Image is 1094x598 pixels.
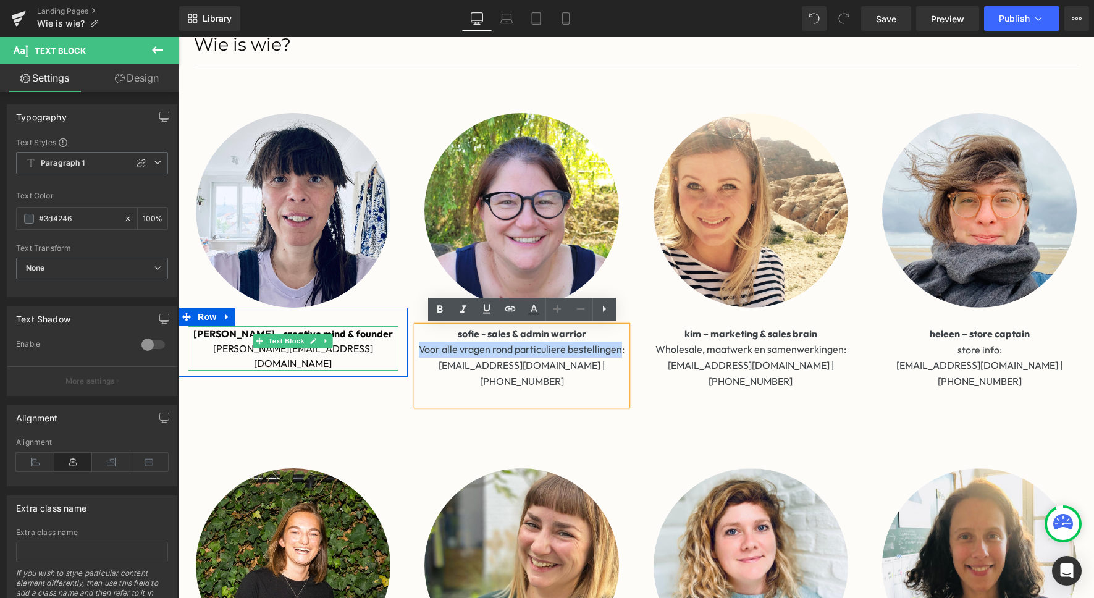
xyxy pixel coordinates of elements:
span: Preview [931,12,964,25]
div: Open Intercom Messenger [1052,556,1082,586]
p: [EMAIL_ADDRESS][DOMAIN_NAME] | [PHONE_NUMBER] [696,321,907,352]
div: Alignment [16,406,58,423]
div: Text Styles [16,137,168,147]
span: Publish [999,14,1030,23]
a: Design [92,64,182,92]
a: Expand / Collapse [41,271,57,289]
input: Color [39,212,118,225]
a: Laptop [492,6,521,31]
span: store info: [779,306,823,319]
a: Desktop [462,6,492,31]
a: Tablet [521,6,551,31]
span: Row [16,271,41,289]
a: Landing Pages [37,6,179,16]
div: Alignment [16,438,168,447]
button: Undo [802,6,827,31]
strong: kim – marketing & sales brain [506,290,639,303]
b: None [26,263,45,272]
span: sofie - sales & admin warrior [279,290,408,303]
span: Text Block [88,297,128,311]
button: More settings [7,366,177,395]
span: Text Block [35,46,86,56]
p: Voor alle vragen rond particuliere bestellingen: [238,305,449,321]
strong: heleen – store captain [751,290,851,303]
p: Wholesale, maatwerk en samenwerkingen: [EMAIL_ADDRESS][DOMAIN_NAME] | [PHONE_NUMBER] [467,305,678,352]
div: % [138,208,167,229]
div: Typography [16,105,67,122]
a: Expand / Collapse [141,297,154,311]
div: Text Transform [16,244,168,253]
div: Extra class name [16,528,168,537]
p: [EMAIL_ADDRESS][DOMAIN_NAME] | [PHONE_NUMBER] [238,321,449,352]
span: Save [876,12,896,25]
a: New Library [179,6,240,31]
p: [PERSON_NAME][EMAIL_ADDRESS][DOMAIN_NAME] [9,304,220,334]
button: More [1064,6,1089,31]
div: Enable [16,339,129,352]
div: Text Shadow [16,307,70,324]
span: Wie is wie? [37,19,85,28]
a: Mobile [551,6,581,31]
span: Library [203,13,232,24]
a: Preview [916,6,979,31]
p: More settings [65,376,115,387]
span: [PERSON_NAME] - creative mind & founder [15,290,214,303]
button: Redo [831,6,856,31]
div: Text Color [16,192,168,200]
div: Extra class name [16,496,86,513]
button: Publish [984,6,1059,31]
b: Paragraph 1 [41,158,85,169]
